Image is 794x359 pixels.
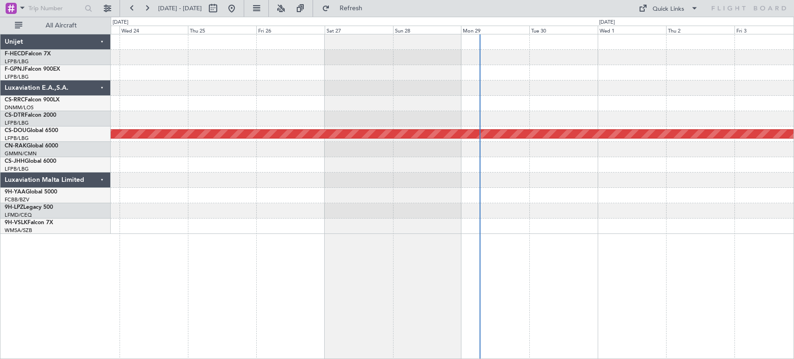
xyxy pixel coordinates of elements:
[5,113,25,118] span: CS-DTR
[5,143,27,149] span: CN-RAK
[120,26,188,34] div: Wed 24
[653,5,684,14] div: Quick Links
[5,205,53,210] a: 9H-LPZLegacy 500
[5,212,32,219] a: LFMD/CEQ
[5,51,51,57] a: F-HECDFalcon 7X
[5,135,29,142] a: LFPB/LBG
[5,104,33,111] a: DNMM/LOS
[113,19,128,27] div: [DATE]
[5,220,53,226] a: 9H-VSLKFalcon 7X
[5,51,25,57] span: F-HECD
[256,26,325,34] div: Fri 26
[5,66,60,72] a: F-GPNJFalcon 900EX
[5,220,27,226] span: 9H-VSLK
[5,196,29,203] a: FCBB/BZV
[5,120,29,126] a: LFPB/LBG
[5,97,60,103] a: CS-RRCFalcon 900LX
[325,26,393,34] div: Sat 27
[10,18,101,33] button: All Aircraft
[5,143,58,149] a: CN-RAKGlobal 6000
[158,4,202,13] span: [DATE] - [DATE]
[634,1,703,16] button: Quick Links
[393,26,461,34] div: Sun 28
[5,73,29,80] a: LFPB/LBG
[5,159,25,164] span: CS-JHH
[5,97,25,103] span: CS-RRC
[332,5,371,12] span: Refresh
[5,159,56,164] a: CS-JHHGlobal 6000
[5,128,58,133] a: CS-DOUGlobal 6500
[5,166,29,173] a: LFPB/LBG
[461,26,529,34] div: Mon 29
[188,26,256,34] div: Thu 25
[5,227,32,234] a: WMSA/SZB
[5,113,56,118] a: CS-DTRFalcon 2000
[5,189,26,195] span: 9H-YAA
[5,205,23,210] span: 9H-LPZ
[28,1,82,15] input: Trip Number
[598,26,666,34] div: Wed 1
[5,58,29,65] a: LFPB/LBG
[5,66,25,72] span: F-GPNJ
[5,189,57,195] a: 9H-YAAGlobal 5000
[529,26,598,34] div: Tue 30
[24,22,98,29] span: All Aircraft
[5,150,37,157] a: GMMN/CMN
[5,128,27,133] span: CS-DOU
[666,26,734,34] div: Thu 2
[318,1,374,16] button: Refresh
[599,19,615,27] div: [DATE]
